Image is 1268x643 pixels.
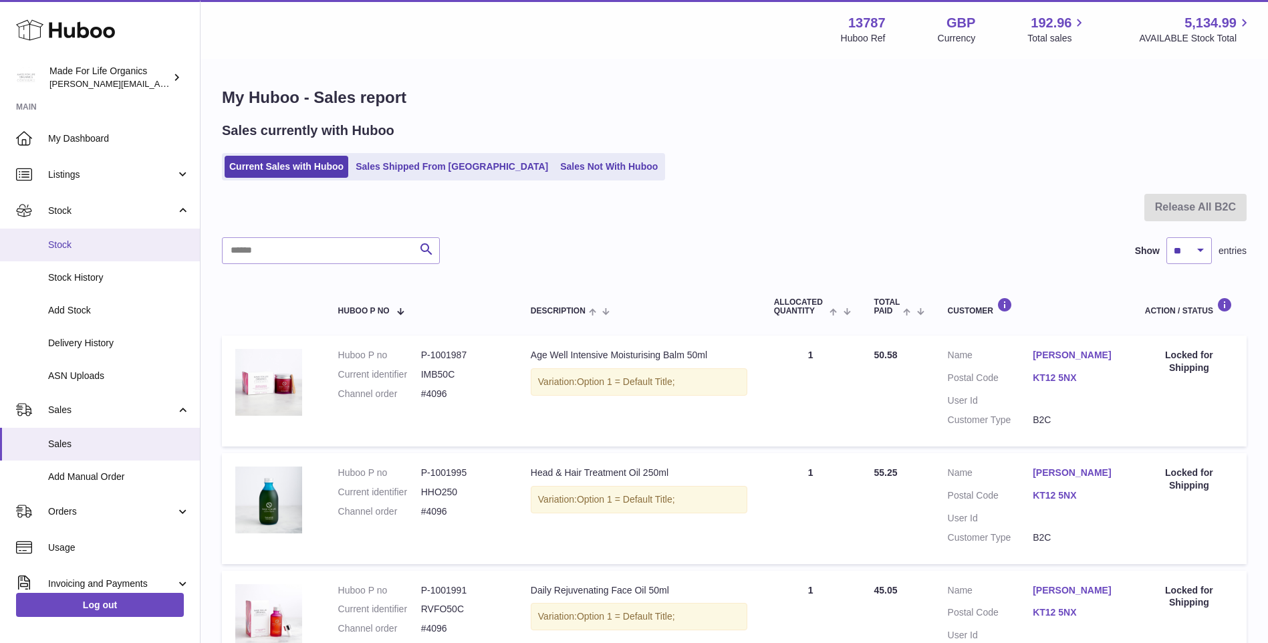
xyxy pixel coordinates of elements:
[938,32,976,45] div: Currency
[531,467,747,479] div: Head & Hair Treatment Oil 250ml
[421,388,504,400] dd: #4096
[1145,297,1233,315] div: Action / Status
[421,584,504,597] dd: P-1001991
[48,404,176,416] span: Sales
[49,78,340,89] span: [PERSON_NAME][EMAIL_ADDRESS][PERSON_NAME][DOMAIN_NAME]
[1139,32,1252,45] span: AVAILABLE Stock Total
[1033,584,1118,597] a: [PERSON_NAME]
[48,304,190,317] span: Add Stock
[222,122,394,140] h2: Sales currently with Huboo
[235,349,302,416] img: age-well-intensive-moisturising-balm-50ml-imb50c-1.jpg
[841,32,886,45] div: Huboo Ref
[338,584,421,597] dt: Huboo P no
[848,14,886,32] strong: 13787
[531,486,747,513] div: Variation:
[48,168,176,181] span: Listings
[948,606,1033,622] dt: Postal Code
[946,14,975,32] strong: GBP
[1033,349,1118,362] a: [PERSON_NAME]
[577,376,675,387] span: Option 1 = Default Title;
[48,577,176,590] span: Invoicing and Payments
[531,349,747,362] div: Age Well Intensive Moisturising Balm 50ml
[874,298,900,315] span: Total paid
[48,370,190,382] span: ASN Uploads
[948,349,1033,365] dt: Name
[948,584,1033,600] dt: Name
[531,368,747,396] div: Variation:
[421,349,504,362] dd: P-1001987
[338,622,421,635] dt: Channel order
[1031,14,1071,32] span: 192.96
[48,337,190,350] span: Delivery History
[1033,489,1118,502] a: KT12 5NX
[1027,32,1087,45] span: Total sales
[338,349,421,362] dt: Huboo P no
[948,531,1033,544] dt: Customer Type
[421,505,504,518] dd: #4096
[48,239,190,251] span: Stock
[1033,372,1118,384] a: KT12 5NX
[338,368,421,381] dt: Current identifier
[531,584,747,597] div: Daily Rejuvenating Face Oil 50ml
[421,467,504,479] dd: P-1001995
[338,307,390,315] span: Huboo P no
[531,307,586,315] span: Description
[948,394,1033,407] dt: User Id
[1033,531,1118,544] dd: B2C
[774,298,826,315] span: ALLOCATED Quantity
[421,603,504,616] dd: RVFO50C
[421,368,504,381] dd: IMB50C
[761,453,861,564] td: 1
[1033,606,1118,619] a: KT12 5NX
[48,205,176,217] span: Stock
[948,467,1033,483] dt: Name
[225,156,348,178] a: Current Sales with Huboo
[948,372,1033,388] dt: Postal Code
[1027,14,1087,45] a: 192.96 Total sales
[48,541,190,554] span: Usage
[555,156,662,178] a: Sales Not With Huboo
[48,271,190,284] span: Stock History
[49,65,170,90] div: Made For Life Organics
[351,156,553,178] a: Sales Shipped From [GEOGRAPHIC_DATA]
[577,494,675,505] span: Option 1 = Default Title;
[235,467,302,533] img: head-_-hair-treatment-oil-250ml-hho250-1.jpg
[1145,584,1233,610] div: Locked for Shipping
[761,336,861,446] td: 1
[1219,245,1247,257] span: entries
[48,132,190,145] span: My Dashboard
[1145,467,1233,492] div: Locked for Shipping
[531,603,747,630] div: Variation:
[874,585,898,596] span: 45.05
[1033,467,1118,479] a: [PERSON_NAME]
[1135,245,1160,257] label: Show
[948,629,1033,642] dt: User Id
[222,87,1247,108] h1: My Huboo - Sales report
[874,350,898,360] span: 50.58
[1033,414,1118,426] dd: B2C
[338,486,421,499] dt: Current identifier
[1184,14,1237,32] span: 5,134.99
[577,611,675,622] span: Option 1 = Default Title;
[338,603,421,616] dt: Current identifier
[948,297,1118,315] div: Customer
[338,388,421,400] dt: Channel order
[948,512,1033,525] dt: User Id
[421,622,504,635] dd: #4096
[1139,14,1252,45] a: 5,134.99 AVAILABLE Stock Total
[1145,349,1233,374] div: Locked for Shipping
[948,489,1033,505] dt: Postal Code
[948,414,1033,426] dt: Customer Type
[48,471,190,483] span: Add Manual Order
[338,467,421,479] dt: Huboo P no
[16,593,184,617] a: Log out
[48,505,176,518] span: Orders
[48,438,190,451] span: Sales
[16,68,36,88] img: geoff.winwood@madeforlifeorganics.com
[338,505,421,518] dt: Channel order
[874,467,898,478] span: 55.25
[421,486,504,499] dd: HHO250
